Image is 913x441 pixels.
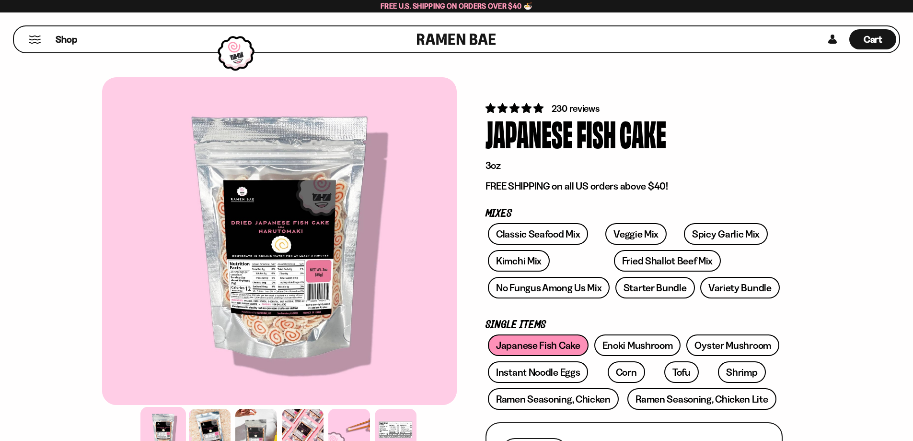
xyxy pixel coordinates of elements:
span: Free U.S. Shipping on Orders over $40 🍜 [381,1,532,11]
a: Ramen Seasoning, Chicken [488,388,619,410]
a: Corn [608,361,645,383]
a: No Fungus Among Us Mix [488,277,610,298]
span: 4.77 stars [485,102,545,114]
a: Fried Shallot Beef Mix [614,250,721,272]
div: Japanese [485,115,573,151]
a: Tofu [664,361,699,383]
a: Shop [56,29,77,49]
p: FREE SHIPPING on all US orders above $40! [485,180,783,192]
a: Starter Bundle [615,277,695,298]
p: Single Items [485,321,783,330]
div: Cake [620,115,666,151]
a: Variety Bundle [700,277,780,298]
a: Spicy Garlic Mix [684,223,768,245]
span: 230 reviews [552,103,600,114]
button: Mobile Menu Trigger [28,36,41,44]
a: Shrimp [718,361,765,383]
a: Classic Seafood Mix [488,223,588,245]
p: 3oz [485,159,783,172]
div: Fish [577,115,616,151]
a: Instant Noodle Eggs [488,361,588,383]
a: Veggie Mix [605,223,667,245]
span: Cart [864,34,882,45]
a: Kimchi Mix [488,250,550,272]
p: Mixes [485,209,783,218]
div: Cart [849,26,896,52]
a: Ramen Seasoning, Chicken Lite [627,388,776,410]
a: Oyster Mushroom [686,334,779,356]
a: Enoki Mushroom [594,334,681,356]
span: Shop [56,33,77,46]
